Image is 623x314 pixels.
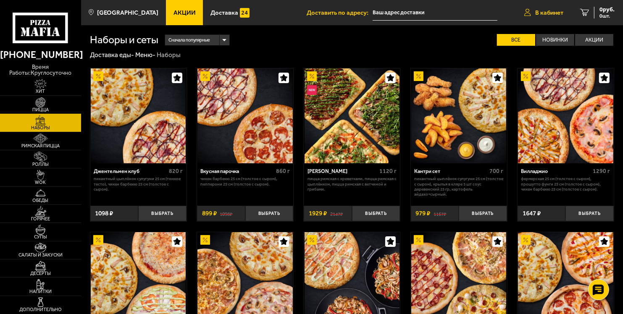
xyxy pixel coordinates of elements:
img: Акционный [307,235,317,245]
s: 1098 ₽ [220,210,232,217]
img: Акционный [93,71,103,81]
p: Чикен Барбекю 25 см (толстое с сыром), Пепперони 25 см (толстое с сыром). [200,176,289,187]
button: Выбрать [352,206,400,222]
div: Вилладжио [521,168,591,175]
div: Джентельмен клуб [94,168,167,175]
img: 15daf4d41897b9f0e9f617042186c801.svg [240,8,250,18]
span: 1098 ₽ [95,210,113,217]
label: Новинки [536,34,574,46]
s: 2147 ₽ [330,210,343,217]
span: В кабинет [535,10,563,16]
img: Вилладжио [518,68,613,163]
img: Акционный [93,235,103,245]
span: 1929 ₽ [309,210,327,217]
span: [GEOGRAPHIC_DATA] [97,10,158,16]
button: Выбрать [565,206,614,222]
a: АкционныйВкусная парочка [197,68,293,163]
a: АкционныйНовинкаМама Миа [304,68,400,163]
span: 1290 г [593,167,610,175]
img: Джентельмен клуб [91,68,186,163]
p: Пикантный цыплёнок сулугуни 25 см (тонкое тесто), Чикен Барбекю 25 см (толстое с сыром). [94,176,183,192]
img: Акционный [521,71,531,81]
div: Вкусная парочка [200,168,273,175]
s: 1167 ₽ [434,210,446,217]
a: Меню- [135,51,155,59]
a: Доставка еды- [90,51,134,59]
a: АкционныйВилладжио [518,68,614,163]
p: Пицца Римская с креветками, Пицца Римская с цыплёнком, Пицца Римская с ветчиной и грибами. [308,176,397,192]
span: Сначала популярные [168,34,210,46]
img: Новинка [307,85,317,95]
img: Акционный [521,235,531,245]
img: Акционный [414,71,423,81]
span: 979 ₽ [415,210,430,217]
label: Акции [575,34,613,46]
a: АкционныйКантри сет [411,68,507,163]
img: Акционный [200,235,210,245]
span: Доставить по адресу: [307,10,373,16]
span: 0 руб. [599,7,615,13]
span: 1647 ₽ [523,210,541,217]
div: Наборы [157,51,181,59]
button: Выбрать [138,206,187,222]
img: Акционный [307,71,317,81]
span: 1120 г [379,167,397,175]
button: Выбрать [245,206,294,222]
p: Фермерская 25 см (толстое с сыром), Прошутто Фунги 25 см (толстое с сыром), Чикен Барбекю 25 см (... [521,176,610,192]
p: Пикантный цыплёнок сулугуни 25 см (толстое с сыром), крылья в кляре 5 шт соус деревенский 25 гр, ... [414,176,503,197]
label: Все [497,34,535,46]
img: Вкусная парочка [197,68,292,163]
button: Выбрать [459,206,507,222]
a: АкционныйДжентельмен клуб [90,68,187,163]
span: 899 ₽ [202,210,217,217]
img: Акционный [200,71,210,81]
span: 860 г [276,167,290,175]
img: Мама Миа [305,68,400,163]
img: Кантри сет [411,68,506,163]
img: Акционный [414,235,423,245]
span: 820 г [169,167,183,175]
h1: Наборы и сеты [90,35,158,45]
span: 700 г [489,167,503,175]
input: Ваш адрес доставки [373,5,497,21]
span: 0 шт. [599,13,615,18]
div: Кантри сет [414,168,487,175]
span: Акции [173,10,196,16]
div: [PERSON_NAME] [308,168,377,175]
span: Доставка [210,10,238,16]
